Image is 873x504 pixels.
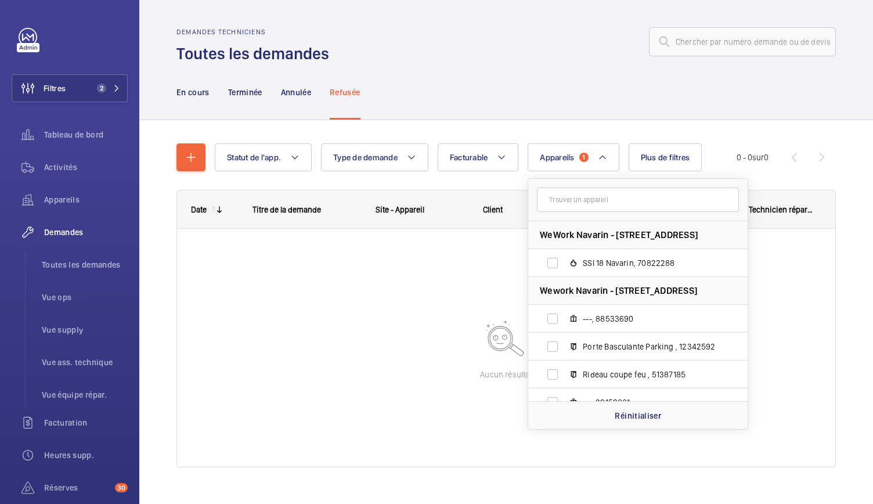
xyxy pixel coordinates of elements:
span: Réserves [44,482,110,494]
span: ---, 88533690 [583,313,717,325]
p: Terminée [228,87,262,98]
span: 0 - 0 0 [737,153,769,161]
span: Filtres [44,82,66,94]
span: Vue ass. technique [42,357,128,368]
span: Rideau coupe feu , 51387185 [583,369,717,380]
span: Titre de la demande [252,205,321,214]
button: Plus de filtres [629,143,702,171]
h1: Toutes les demandes [176,43,336,64]
span: Vue équipe répar. [42,389,128,401]
button: Type de demande [321,143,428,171]
div: Date [191,205,207,214]
button: Filtres2 [12,74,128,102]
span: Vue ops [42,291,128,303]
span: Vue supply [42,324,128,336]
button: Statut de l'app. [215,143,312,171]
span: Site - Appareil [376,205,424,214]
p: Refusée [330,87,360,98]
span: Facturable [450,153,488,162]
span: Demandes [44,226,128,238]
span: SSI 18 Navarin, 70822288 [583,257,717,269]
button: Appareils1 [528,143,619,171]
span: Appareils [44,194,128,206]
span: Type de demande [333,153,398,162]
span: 30 [115,483,128,492]
span: ---, 29159861 [583,397,717,408]
span: Heures supp. [44,449,128,461]
h2: Demandes techniciens [176,28,336,36]
span: Toutes les demandes [42,259,128,271]
span: Porte Basculante Parking , 12342592 [583,341,717,352]
p: En cours [176,87,210,98]
span: Appareils [540,153,574,162]
input: Chercher par numéro demande ou de devis [649,27,836,56]
input: Trouver un appareil [537,188,739,212]
button: Facturable [438,143,519,171]
span: 2 [97,84,106,93]
span: Technicien réparateur [749,205,813,214]
span: sur [752,153,764,162]
p: Réinitialiser [615,410,661,422]
p: Annulée [281,87,311,98]
span: Wework Navarin - [STREET_ADDRESS] [540,285,697,297]
span: WeWork Navarin - [STREET_ADDRESS] [540,229,698,241]
span: Client [483,205,503,214]
span: Facturation [44,417,128,429]
span: 1 [579,153,589,162]
span: Activités [44,161,128,173]
span: Plus de filtres [641,153,690,162]
span: Tableau de bord [44,129,128,141]
span: Statut de l'app. [227,153,281,162]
